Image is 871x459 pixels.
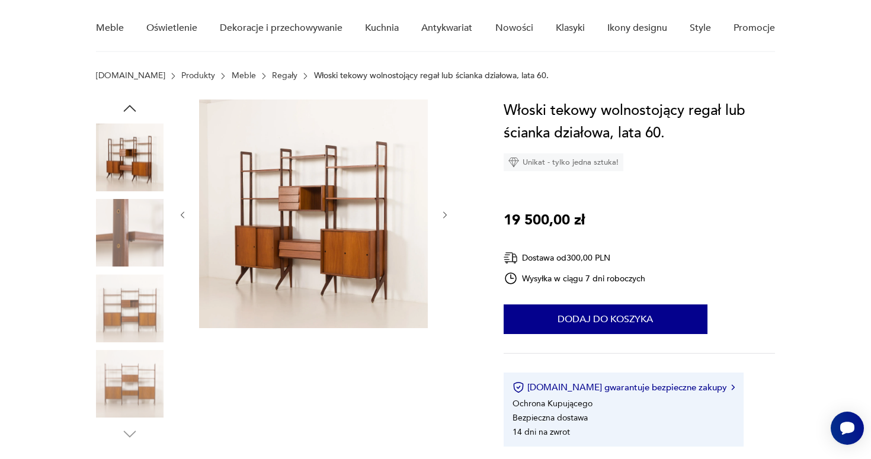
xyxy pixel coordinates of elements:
[96,199,164,267] img: Zdjęcie produktu Włoski tekowy wolnostojący regał lub ścianka działowa, lata 60.
[314,71,549,81] p: Włoski tekowy wolnostojący regał lub ścianka działowa, lata 60.
[504,251,518,265] img: Ikona dostawy
[513,398,593,409] li: Ochrona Kupującego
[504,251,646,265] div: Dostawa od 300,00 PLN
[607,5,667,51] a: Ikony designu
[734,5,775,51] a: Promocje
[831,412,864,445] iframe: Smartsupp widget button
[272,71,297,81] a: Regały
[504,271,646,285] div: Wysyłka w ciągu 7 dni roboczych
[513,381,735,393] button: [DOMAIN_NAME] gwarantuje bezpieczne zakupy
[146,5,197,51] a: Oświetlenie
[504,153,623,171] div: Unikat - tylko jedna sztuka!
[495,5,533,51] a: Nowości
[504,209,585,232] p: 19 500,00 zł
[181,71,215,81] a: Produkty
[513,426,570,438] li: 14 dni na zwrot
[96,350,164,418] img: Zdjęcie produktu Włoski tekowy wolnostojący regał lub ścianka działowa, lata 60.
[421,5,472,51] a: Antykwariat
[513,412,588,423] li: Bezpieczna dostawa
[690,5,711,51] a: Style
[508,157,519,168] img: Ikona diamentu
[96,71,165,81] a: [DOMAIN_NAME]
[96,274,164,342] img: Zdjęcie produktu Włoski tekowy wolnostojący regał lub ścianka działowa, lata 60.
[731,384,735,390] img: Ikona strzałki w prawo
[232,71,256,81] a: Meble
[513,381,524,393] img: Ikona certyfikatu
[504,304,707,334] button: Dodaj do koszyka
[96,123,164,191] img: Zdjęcie produktu Włoski tekowy wolnostojący regał lub ścianka działowa, lata 60.
[96,5,124,51] a: Meble
[556,5,585,51] a: Klasyki
[220,5,342,51] a: Dekoracje i przechowywanie
[199,99,428,328] img: Zdjęcie produktu Włoski tekowy wolnostojący regał lub ścianka działowa, lata 60.
[365,5,399,51] a: Kuchnia
[504,99,776,145] h1: Włoski tekowy wolnostojący regał lub ścianka działowa, lata 60.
